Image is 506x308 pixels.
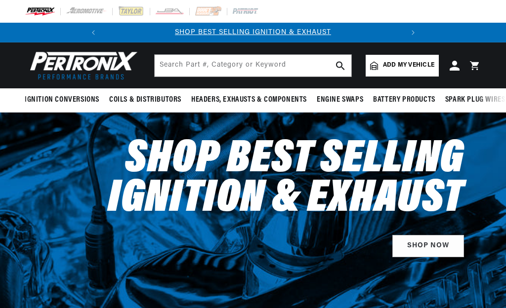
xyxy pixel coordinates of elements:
[175,29,331,36] a: SHOP BEST SELLING IGNITION & EXHAUST
[155,55,351,77] input: Search Part #, Category or Keyword
[25,95,99,105] span: Ignition Conversions
[366,55,439,77] a: Add my vehicle
[109,95,181,105] span: Coils & Distributors
[403,23,423,42] button: Translation missing: en.sections.announcements.next_announcement
[104,88,186,112] summary: Coils & Distributors
[373,95,435,105] span: Battery Products
[368,88,440,112] summary: Battery Products
[383,61,434,70] span: Add my vehicle
[330,55,351,77] button: search button
[445,95,506,105] span: Spark Plug Wires
[25,88,104,112] summary: Ignition Conversions
[84,23,103,42] button: Translation missing: en.sections.announcements.previous_announcement
[191,95,307,105] span: Headers, Exhausts & Components
[317,95,363,105] span: Engine Swaps
[312,88,368,112] summary: Engine Swaps
[186,88,312,112] summary: Headers, Exhausts & Components
[103,27,403,38] div: 1 of 2
[42,140,464,219] h2: Shop Best Selling Ignition & Exhaust
[25,48,138,82] img: Pertronix
[103,27,403,38] div: Announcement
[392,235,464,257] a: SHOP NOW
